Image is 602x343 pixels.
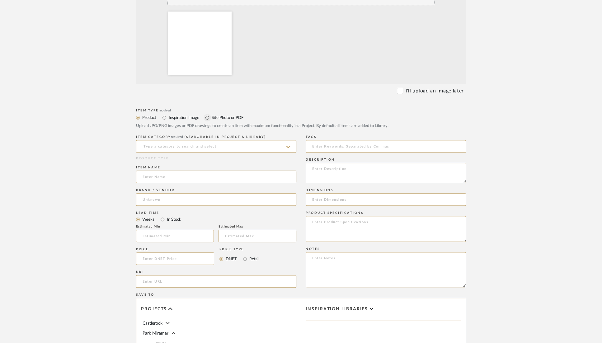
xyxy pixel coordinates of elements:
label: Site Photo or PDF [211,114,243,121]
input: Estimated Max [219,230,296,242]
input: Enter Dimensions [306,193,466,206]
label: Inspiration Image [168,114,199,121]
input: Estimated Min [136,230,214,242]
div: Price [136,247,214,251]
div: Upload JPG/PNG images or PDF drawings to create an item with maximum functionality in a Project. ... [136,123,466,129]
div: Dimensions [306,188,466,192]
span: Park Miramar [143,331,168,336]
div: PRODUCT TYPE [136,156,296,161]
div: Tags [306,135,466,139]
span: required [171,135,183,139]
div: Item name [136,166,296,169]
mat-radio-group: Select item type [136,215,296,223]
mat-radio-group: Select item type [136,114,466,121]
div: Price Type [219,247,259,251]
div: ITEM CATEGORY [136,135,296,139]
span: (Searchable in Project & Library) [185,135,266,139]
input: Enter URL [136,275,296,288]
input: Enter DNET Price [136,252,214,265]
div: Lead Time [136,211,296,215]
div: Product Specifications [306,211,466,215]
mat-radio-group: Select price type [219,252,259,265]
span: Inspiration libraries [306,307,368,312]
div: Item Type [136,109,466,112]
div: Save To [136,293,466,297]
div: Description [306,158,466,162]
div: Brand / Vendor [136,188,296,192]
div: URL [136,270,296,274]
div: Estimated Min [136,225,214,228]
div: Estimated Max [219,225,296,228]
input: Enter Keywords, Separated by Commas [306,140,466,153]
input: Unknown [136,193,296,206]
span: Castlerock [143,321,162,326]
input: Type a category to search and select [136,140,296,153]
label: Weeks [142,216,154,223]
span: Projects [141,307,167,312]
label: I'll upload an image later [406,87,464,95]
label: DNET [225,256,237,262]
input: Enter Name [136,171,296,183]
label: Retail [249,256,259,262]
label: Product [142,114,156,121]
label: In Stock [166,216,181,223]
span: required [159,109,171,112]
div: Notes [306,247,466,251]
